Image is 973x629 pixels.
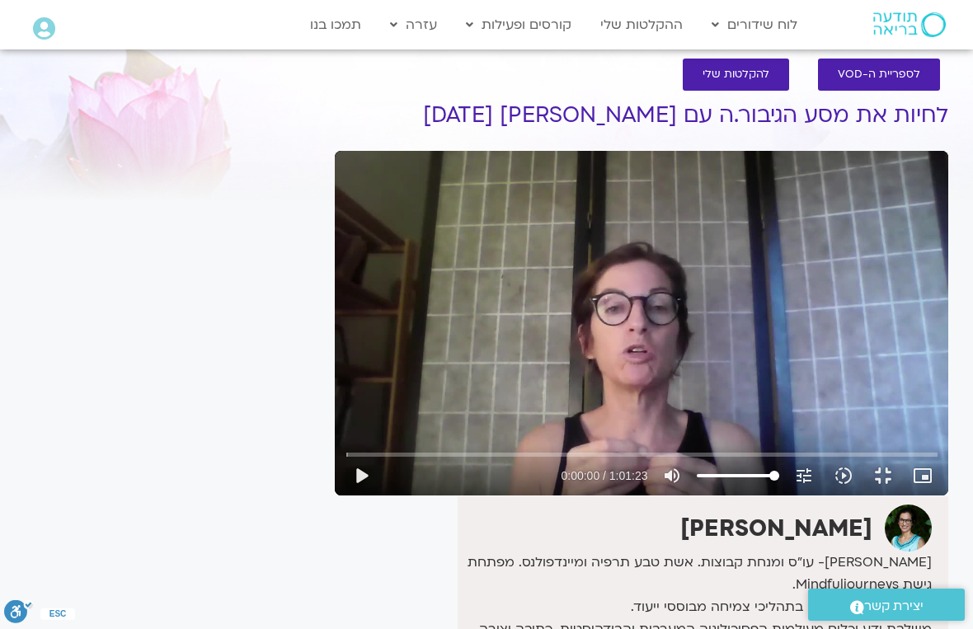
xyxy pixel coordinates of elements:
h1: לחיות את מסע הגיבור.ה עם [PERSON_NAME] [DATE] [335,103,948,128]
a: תמכו בנו [302,9,369,40]
span: להקלטות שלי [703,68,769,81]
a: לוח שידורים [703,9,806,40]
a: לספריית ה-VOD [818,59,940,91]
strong: [PERSON_NAME] [680,513,872,544]
span: יצירת קשר [864,595,924,617]
a: להקלטות שלי [683,59,789,91]
a: ההקלטות שלי [592,9,691,40]
a: עזרה [382,9,445,40]
a: קורסים ופעילות [458,9,580,40]
span: לספריית ה-VOD [838,68,920,81]
a: יצירת קשר [808,589,965,621]
img: תודעה בריאה [873,12,946,37]
img: תמר לינצבסקי [885,505,932,552]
